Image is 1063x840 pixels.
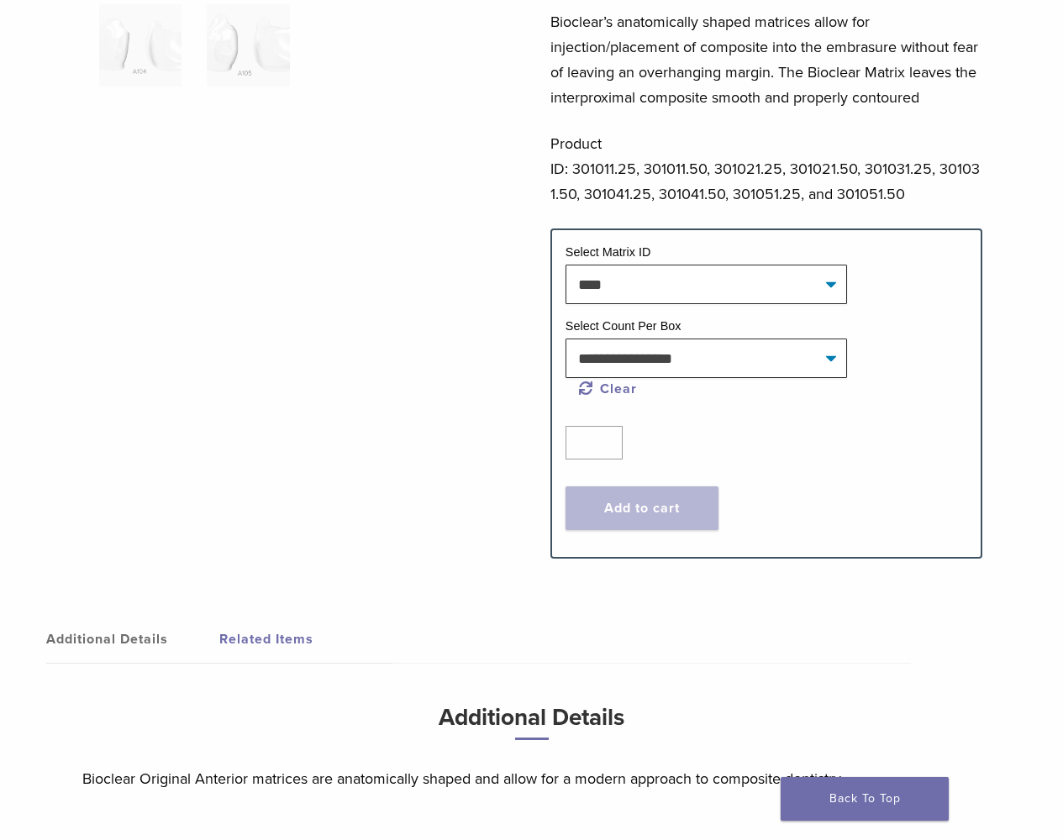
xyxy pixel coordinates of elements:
[550,9,983,110] p: Bioclear’s anatomically shaped matrices allow for injection/placement of composite into the embra...
[99,4,182,87] img: Original Anterior Matrix - A Series - Image 5
[207,4,289,87] img: Original Anterior Matrix - A Series - Image 6
[566,319,681,333] label: Select Count Per Box
[579,381,638,397] a: Clear
[550,131,983,207] p: Product ID: 301011.25, 301011.50, 301021.25, 301021.50, 301031.25, 301031.50, 301041.25, 301041.5...
[219,616,392,663] a: Related Items
[82,697,981,753] h3: Additional Details
[82,766,981,791] p: Bioclear Original Anterior matrices are anatomically shaped and allow for a modern approach to co...
[781,777,949,821] a: Back To Top
[566,486,718,530] button: Add to cart
[566,245,651,259] label: Select Matrix ID
[46,616,219,663] a: Additional Details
